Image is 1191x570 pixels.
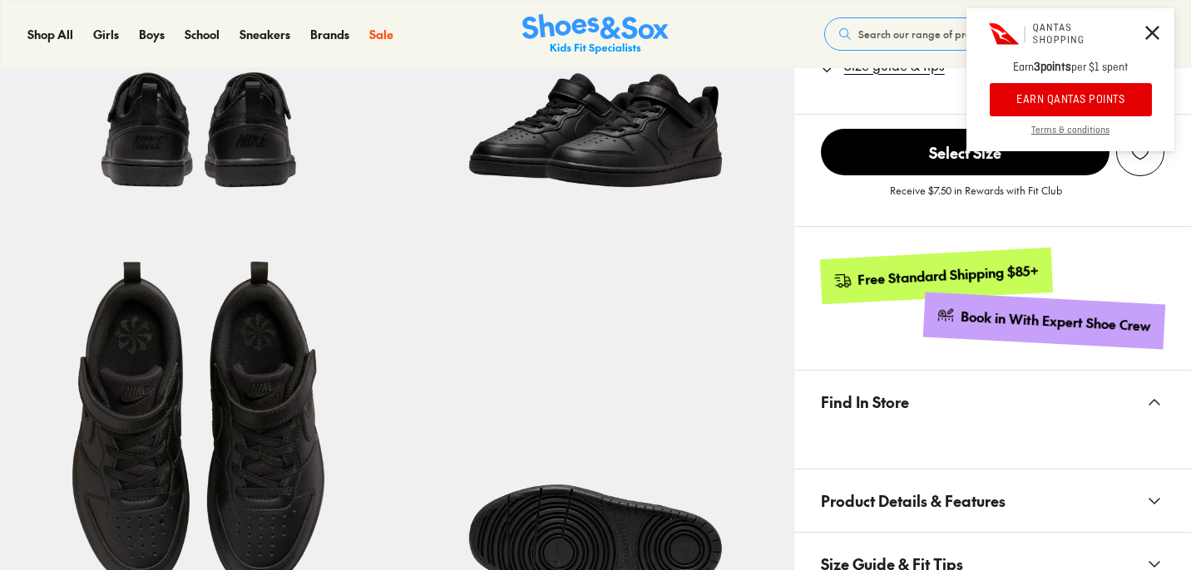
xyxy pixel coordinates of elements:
span: Find In Store [821,377,909,426]
a: Brands [310,26,349,43]
button: Search our range of products [824,17,1064,51]
button: Product Details & Features [794,469,1191,532]
p: Earn per $1 spent [966,60,1174,83]
div: Free Standard Shipping $85+ [857,262,1039,289]
p: Receive $7.50 in Rewards with Fit Club [890,183,1062,213]
span: Sneakers [240,26,290,42]
a: Shop All [27,26,73,43]
span: Select Size [821,129,1109,175]
span: Sale [369,26,393,42]
span: Brands [310,26,349,42]
img: SNS_Logo_Responsive.svg [522,14,669,55]
a: Free Standard Shipping $85+ [819,248,1052,304]
strong: 3 points [1034,60,1071,75]
span: Search our range of products [858,27,996,42]
span: Boys [139,26,165,42]
a: Sale [369,26,393,43]
a: Girls [93,26,119,43]
a: Book in With Expert Shoe Crew [923,292,1165,350]
div: Book in With Expert Shoe Crew [961,307,1152,336]
button: EARN QANTAS POINTS [990,83,1152,116]
button: Select Size [821,128,1109,176]
button: Add to Wishlist [1116,128,1164,176]
a: School [185,26,220,43]
span: School [185,26,220,42]
a: Shoes & Sox [522,14,669,55]
span: Girls [93,26,119,42]
a: Sneakers [240,26,290,43]
button: Find In Store [794,371,1191,433]
a: Terms & conditions [966,125,1174,151]
span: Product Details & Features [821,476,1006,525]
iframe: Find in Store [821,433,1164,449]
span: Shop All [27,26,73,42]
a: Boys [139,26,165,43]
